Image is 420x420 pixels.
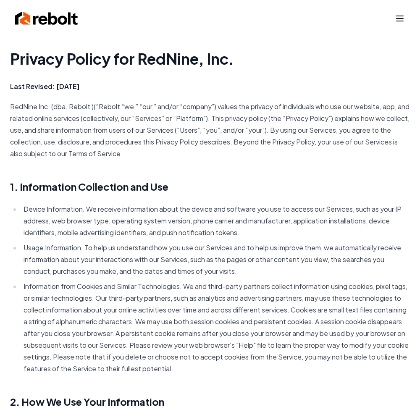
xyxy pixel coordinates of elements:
h2: 1. Information Collection and Use [10,180,410,193]
li: Information from Cookies and Similar Technologies. We and third-party partners collect informatio... [21,281,410,375]
h2: 2. How We Use Your Information [10,395,410,408]
li: Device Information. We receive information about the device and software you use to access our Se... [21,203,410,239]
li: Usage Information. To help us understand how you use our Services and to help us improve them, we... [21,242,410,277]
strong: Last Revised: [DATE] [10,82,79,91]
h1: Privacy Policy for RedNine, Inc. [10,50,410,67]
p: RedNine Inc. (dba. Rebolt )(“Rebolt “we,” “our,” and/or “company”) values the privacy of individu... [10,101,410,160]
img: Rebolt Logo [15,10,78,27]
button: Toggle mobile menu [395,13,405,24]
